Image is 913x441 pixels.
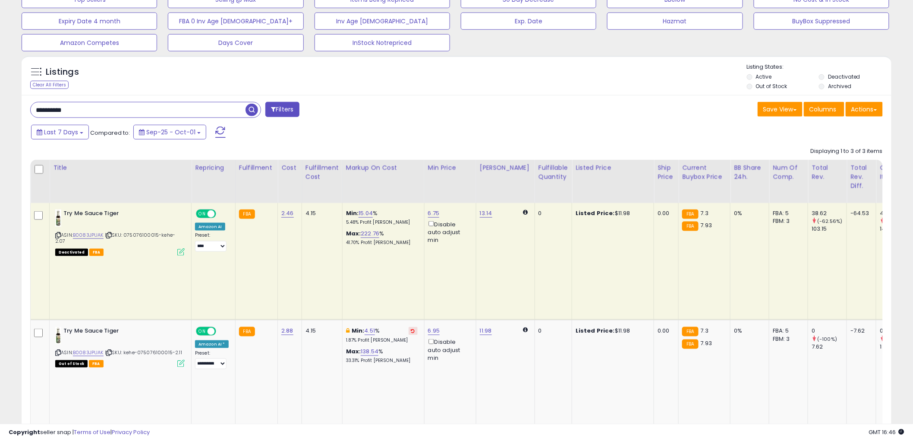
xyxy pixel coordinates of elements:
div: $11.98 [576,327,647,335]
div: Disable auto adjust min [428,337,469,362]
a: 13.14 [480,209,492,218]
b: Listed Price: [576,327,615,335]
p: 5.48% Profit [PERSON_NAME] [346,219,418,225]
button: InStock Notrepriced [315,34,450,51]
label: Archived [828,82,851,90]
button: Days Cover [168,34,303,51]
div: 0 [812,327,847,335]
img: 41XVVqL18RL._SL40_.jpg [55,209,61,227]
label: Out of Stock [756,82,787,90]
small: FBA [682,222,698,231]
span: Columns [809,105,837,114]
b: Try Me Sauce Tiger [63,327,168,337]
button: Expiry Date 4 month [22,13,157,30]
button: Filters [265,102,299,117]
div: -7.62 [850,327,869,335]
div: % [346,230,418,246]
a: 4.51 [365,327,375,335]
div: 4.15 [305,209,336,217]
span: 2025-10-9 16:46 GMT [869,428,904,436]
div: 0% [734,209,762,217]
span: 7.93 [701,339,712,347]
div: Cost [281,163,298,172]
strong: Copyright [9,428,40,436]
div: Total Rev. Diff. [850,163,872,190]
button: Actions [846,102,883,117]
button: Columns [804,102,844,117]
div: Displaying 1 to 3 of 3 items [811,147,883,155]
small: FBA [682,209,698,219]
span: All listings that are unavailable for purchase on Amazon for any reason other than out-of-stock [55,249,88,256]
small: FBA [239,209,255,219]
div: $11.98 [576,209,647,217]
button: Sep-25 - Oct-01 [133,125,206,140]
div: [PERSON_NAME] [480,163,531,172]
span: 7.3 [701,209,708,217]
th: The percentage added to the cost of goods (COGS) that forms the calculator for Min & Max prices. [342,160,424,203]
div: 4.15 [305,327,336,335]
img: 41XVVqL18RL._SL40_.jpg [55,327,61,344]
a: 2.88 [281,327,293,335]
button: Hazmat [607,13,743,30]
a: 222.76 [361,229,379,238]
div: Num of Comp. [773,163,804,181]
div: 0.00 [658,327,672,335]
a: B0083JPUAK [73,232,104,239]
div: % [346,209,418,225]
div: Listed Price [576,163,650,172]
a: 15.04 [359,209,373,218]
b: Min: [352,327,365,335]
div: Preset: [195,350,229,370]
div: Disable auto adjust min [428,219,469,244]
span: OFF [215,210,229,218]
button: Last 7 Days [31,125,89,140]
span: | SKU: kehe-075076100015-2.11 [105,349,182,356]
b: Min: [346,209,359,217]
span: OFF [215,328,229,335]
div: FBA: 5 [773,209,801,217]
div: Ship Price [658,163,675,181]
div: Current Buybox Price [682,163,727,181]
div: ASIN: [55,209,185,255]
span: FBA [89,360,104,368]
div: 0.00 [658,209,672,217]
label: Active [756,73,772,80]
div: 103.15 [812,225,847,233]
a: 2.46 [281,209,294,218]
span: Last 7 Days [44,128,78,136]
div: FBM: 3 [773,335,801,343]
small: (-62.56%) [817,218,842,225]
a: 6.75 [428,209,440,218]
div: Repricing [195,163,232,172]
small: FBA [239,327,255,336]
div: BB Share 24h. [734,163,765,181]
a: 6.95 [428,327,440,335]
div: Min Price [428,163,472,172]
a: 11.98 [480,327,492,335]
span: 7.93 [701,221,712,229]
button: Exp. Date [461,13,596,30]
a: 138.54 [361,347,378,356]
div: Preset: [195,232,229,252]
span: FBA [89,249,104,256]
div: Total Rev. [812,163,843,181]
span: ON [197,210,208,218]
button: Inv Age [DEMOGRAPHIC_DATA] [315,13,450,30]
label: Deactivated [828,73,860,80]
div: Fulfillment [239,163,274,172]
b: Max: [346,347,361,355]
span: Sep-25 - Oct-01 [146,128,195,136]
div: Clear All Filters [30,81,69,89]
span: 7.3 [701,327,708,335]
div: 0 [538,209,565,217]
div: FBA: 5 [773,327,801,335]
div: Title [53,163,188,172]
div: 7.62 [812,343,847,351]
button: Save View [758,102,803,117]
h5: Listings [46,66,79,78]
div: Fulfillable Quantity [538,163,568,181]
div: Ordered Items [880,163,911,181]
p: 33.31% Profit [PERSON_NAME] [346,358,418,364]
div: 38.62 [812,209,847,217]
span: | SKU: 075076100015-kehe-2.07 [55,232,175,244]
